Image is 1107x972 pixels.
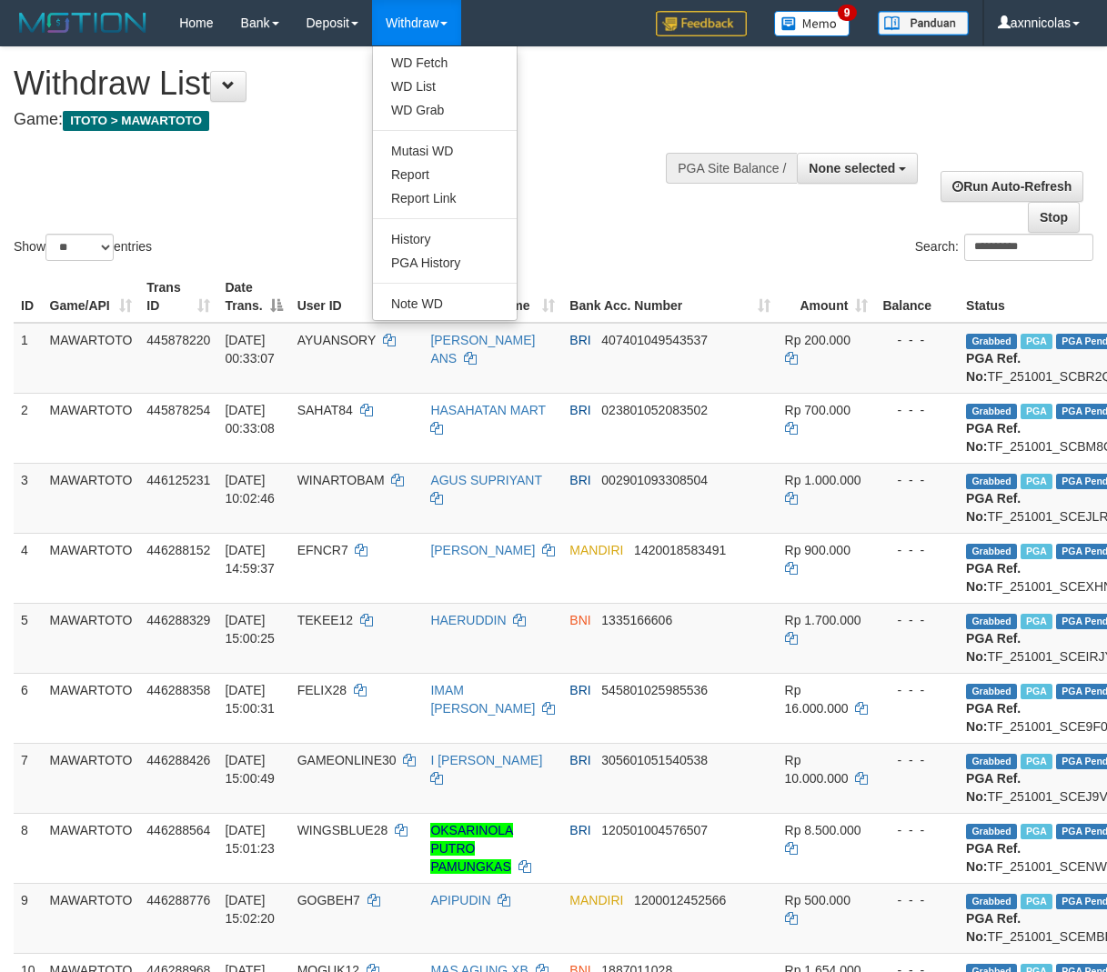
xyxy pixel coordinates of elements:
a: AGUS SUPRIYANT [430,473,541,487]
a: Mutasi WD [373,139,517,163]
span: Copy 1200012452566 to clipboard [634,893,726,907]
b: PGA Ref. No: [966,491,1021,524]
span: Rp 500.000 [785,893,850,907]
button: None selected [797,153,918,184]
label: Show entries [14,234,152,261]
span: BRI [569,333,590,347]
span: None selected [809,161,895,175]
span: [DATE] 00:33:07 [225,333,275,366]
td: 5 [14,603,43,673]
td: MAWARTOTO [43,603,140,673]
span: Grabbed [966,684,1017,699]
a: PGA History [373,251,517,275]
span: Copy 1420018583491 to clipboard [634,543,726,557]
div: - - - [882,401,951,419]
span: Grabbed [966,824,1017,839]
th: Amount: activate to sort column ascending [778,271,876,323]
span: Grabbed [966,614,1017,629]
span: 446125231 [146,473,210,487]
th: User ID: activate to sort column ascending [290,271,424,323]
th: Game/API: activate to sort column ascending [43,271,140,323]
span: Grabbed [966,754,1017,769]
td: 9 [14,883,43,953]
b: PGA Ref. No: [966,841,1021,874]
div: - - - [882,751,951,769]
span: Grabbed [966,404,1017,419]
span: [DATE] 15:00:49 [225,753,275,786]
span: GOGBEH7 [297,893,360,907]
span: ITOTO > MAWARTOTO [63,111,209,131]
span: [DATE] 15:02:20 [225,893,275,926]
span: Copy 120501004576507 to clipboard [601,823,708,837]
span: Marked by axnriski [1021,334,1052,349]
div: - - - [882,331,951,349]
span: Marked by axnwibi [1021,754,1052,769]
span: Marked by axnwibi [1021,684,1052,699]
select: Showentries [45,234,114,261]
a: WD List [373,75,517,98]
span: 446288152 [146,543,210,557]
img: MOTION_logo.png [14,9,152,36]
h4: Game: [14,111,720,129]
span: Copy 023801052083502 to clipboard [601,403,708,417]
span: Rp 1.000.000 [785,473,861,487]
span: 446288358 [146,683,210,697]
a: IMAM [PERSON_NAME] [430,683,535,716]
b: PGA Ref. No: [966,771,1021,804]
span: Copy 407401049543537 to clipboard [601,333,708,347]
td: 3 [14,463,43,533]
span: BNI [569,613,590,627]
th: Bank Acc. Number: activate to sort column ascending [562,271,777,323]
td: MAWARTOTO [43,463,140,533]
td: MAWARTOTO [43,393,140,463]
span: Rp 700.000 [785,403,850,417]
img: Feedback.jpg [656,11,747,36]
td: MAWARTOTO [43,673,140,743]
b: PGA Ref. No: [966,911,1021,944]
a: Report [373,163,517,186]
td: 6 [14,673,43,743]
span: WINGSBLUE28 [297,823,388,837]
span: WINARTOBAM [297,473,385,487]
th: Trans ID: activate to sort column ascending [139,271,217,323]
a: Note WD [373,292,517,316]
b: PGA Ref. No: [966,561,1021,594]
span: [DATE] 14:59:37 [225,543,275,576]
b: PGA Ref. No: [966,421,1021,454]
b: PGA Ref. No: [966,351,1021,384]
span: BRI [569,823,590,837]
span: Rp 8.500.000 [785,823,861,837]
span: 446288564 [146,823,210,837]
td: MAWARTOTO [43,883,140,953]
td: MAWARTOTO [43,813,140,883]
span: SAHAT84 [297,403,353,417]
td: MAWARTOTO [43,533,140,603]
div: - - - [882,821,951,839]
h1: Withdraw List [14,65,720,102]
span: Rp 200.000 [785,333,850,347]
a: WD Fetch [373,51,517,75]
td: MAWARTOTO [43,323,140,394]
div: - - - [882,681,951,699]
span: MANDIRI [569,543,623,557]
a: History [373,227,517,251]
a: HAERUDDIN [430,613,506,627]
input: Search: [964,234,1093,261]
span: MANDIRI [569,893,623,907]
label: Search: [915,234,1093,261]
span: FELIX28 [297,683,347,697]
a: Stop [1028,202,1080,233]
b: PGA Ref. No: [966,631,1021,664]
div: - - - [882,471,951,489]
a: WD Grab [373,98,517,122]
a: OKSARINOLA PUTRO PAMUNGKAS [430,823,513,874]
span: [DATE] 15:01:23 [225,823,275,856]
span: 445878254 [146,403,210,417]
a: [PERSON_NAME] ANS [430,333,535,366]
div: - - - [882,611,951,629]
span: Rp 16.000.000 [785,683,849,716]
span: 446288329 [146,613,210,627]
span: Grabbed [966,334,1017,349]
div: PGA Site Balance / [666,153,797,184]
span: [DATE] 15:00:31 [225,683,275,716]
